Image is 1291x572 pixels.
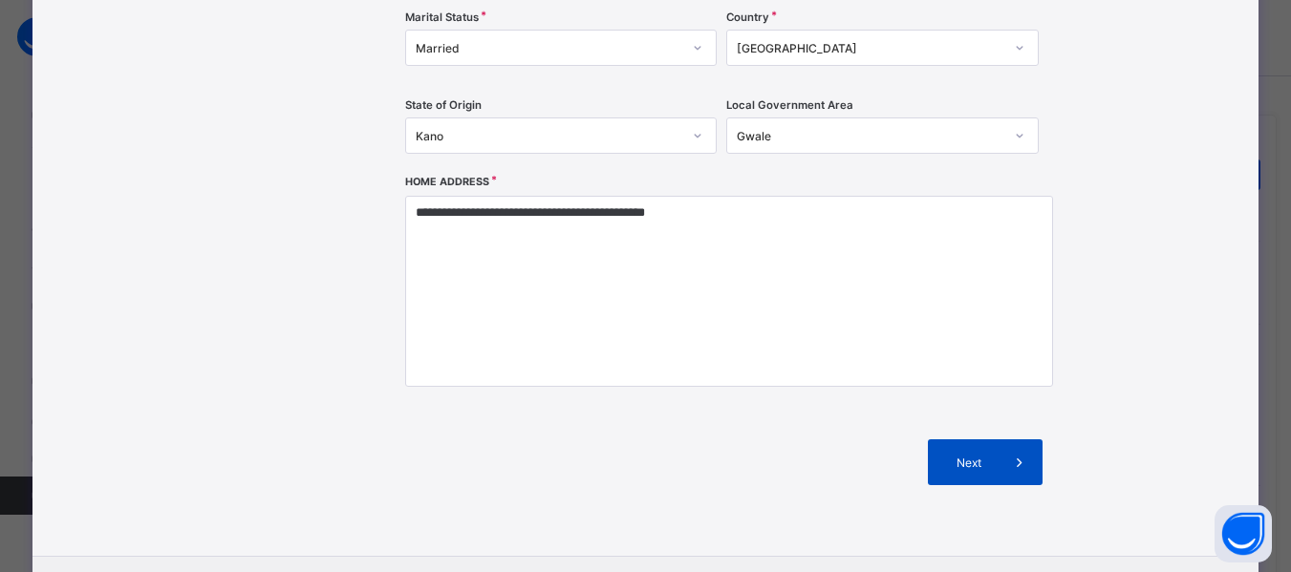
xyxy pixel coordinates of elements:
[416,129,682,143] div: Kano
[726,11,769,24] span: Country
[416,41,682,55] div: Married
[405,176,489,188] label: Home Address
[737,129,1003,143] div: Gwale
[405,98,482,112] span: State of Origin
[942,455,997,470] span: Next
[737,41,1003,55] div: [GEOGRAPHIC_DATA]
[405,11,479,24] span: Marital Status
[726,98,853,112] span: Local Government Area
[1215,505,1272,562] button: Open asap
